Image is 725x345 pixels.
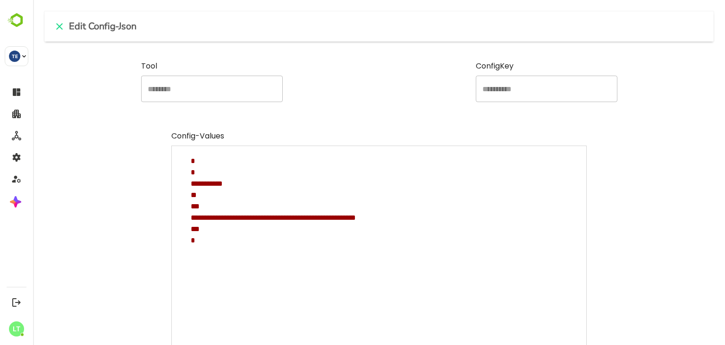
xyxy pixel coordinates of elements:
[17,17,36,36] button: close
[36,19,103,34] h6: Edit Config-Json
[108,60,250,72] label: Tool
[443,60,584,72] label: ConfigKey
[138,130,554,142] label: Config-Values
[5,11,29,29] img: BambooboxLogoMark.f1c84d78b4c51b1a7b5f700c9845e183.svg
[10,296,23,309] button: Logout
[9,51,20,62] div: TE
[9,321,24,336] div: LT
